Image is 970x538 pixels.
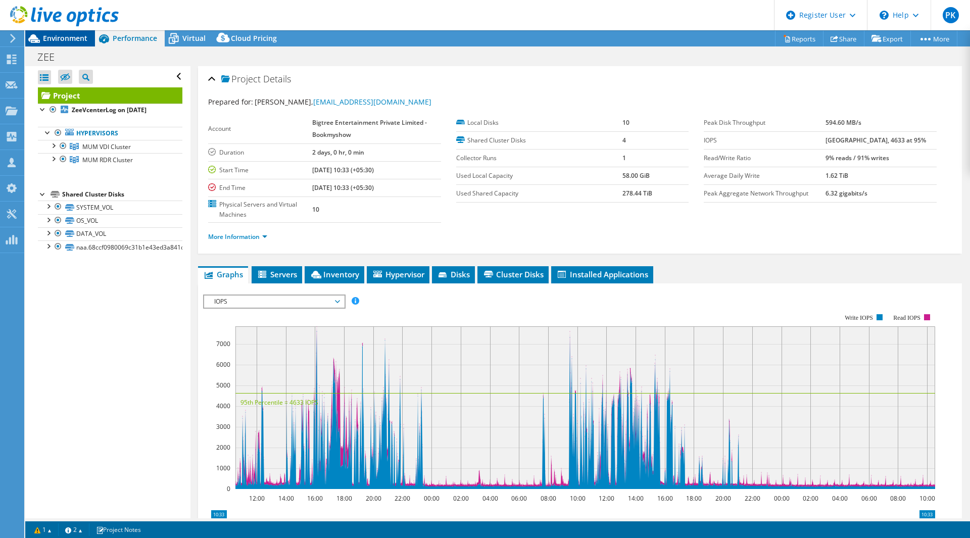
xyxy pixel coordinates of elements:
[216,402,230,410] text: 4000
[823,31,864,46] a: Share
[704,188,825,199] label: Peak Aggregate Network Throughput
[774,494,790,503] text: 00:00
[255,97,431,107] span: [PERSON_NAME],
[622,171,650,180] b: 58.00 GiB
[89,523,148,536] a: Project Notes
[38,127,182,140] a: Hypervisors
[715,494,731,503] text: 20:00
[82,156,133,164] span: MUM RDR Cluster
[890,494,906,503] text: 08:00
[845,314,873,321] text: Write IOPS
[704,171,825,181] label: Average Daily Write
[216,422,230,431] text: 3000
[312,205,319,214] b: 10
[27,523,59,536] a: 1
[312,148,364,157] b: 2 days, 0 hr, 0 min
[826,189,867,198] b: 6.32 gigabits/s
[313,97,431,107] a: [EMAIL_ADDRESS][DOMAIN_NAME]
[570,494,586,503] text: 10:00
[395,494,410,503] text: 22:00
[38,201,182,214] a: SYSTEM_VOL
[880,11,889,20] svg: \n
[310,269,359,279] span: Inventory
[482,494,498,503] text: 04:00
[38,104,182,117] a: ZeeVcenterLog on [DATE]
[541,494,556,503] text: 08:00
[894,314,921,321] text: Read IOPS
[366,494,381,503] text: 20:00
[336,494,352,503] text: 18:00
[657,494,673,503] text: 16:00
[216,360,230,369] text: 6000
[599,494,614,503] text: 12:00
[704,118,825,128] label: Peak Disk Throughput
[456,188,622,199] label: Used Shared Capacity
[208,183,312,193] label: End Time
[832,494,848,503] text: 04:00
[803,494,818,503] text: 02:00
[919,494,935,503] text: 10:00
[208,165,312,175] label: Start Time
[943,7,959,23] span: PK
[216,381,230,389] text: 5000
[826,136,926,144] b: [GEOGRAPHIC_DATA], 4633 at 95%
[33,52,70,63] h1: ZEE
[38,214,182,227] a: OS_VOL
[482,269,544,279] span: Cluster Disks
[203,269,243,279] span: Graphs
[456,171,622,181] label: Used Local Capacity
[216,443,230,452] text: 2000
[745,494,760,503] text: 22:00
[686,494,702,503] text: 18:00
[628,494,644,503] text: 14:00
[622,136,626,144] b: 4
[622,154,626,162] b: 1
[622,118,629,127] b: 10
[826,118,861,127] b: 594.60 MB/s
[38,153,182,166] a: MUM RDR Cluster
[231,33,277,43] span: Cloud Pricing
[312,118,427,139] b: Bigtree Entertainment Private Limited - Bookmyshow
[58,523,89,536] a: 2
[456,135,622,145] label: Shared Cluster Disks
[453,494,469,503] text: 02:00
[511,494,527,503] text: 06:00
[826,171,848,180] b: 1.62 TiB
[208,200,312,220] label: Physical Servers and Virtual Machines
[209,296,339,308] span: IOPS
[208,124,312,134] label: Account
[62,188,182,201] div: Shared Cluster Disks
[704,135,825,145] label: IOPS
[704,153,825,163] label: Read/Write Ratio
[622,189,652,198] b: 278.44 TiB
[38,87,182,104] a: Project
[182,33,206,43] span: Virtual
[864,31,911,46] a: Export
[826,154,889,162] b: 9% reads / 91% writes
[38,240,182,254] a: naa.68ccf0980069c31b1e43ed3a841cdd1c
[216,339,230,348] text: 7000
[307,494,323,503] text: 16:00
[227,484,230,493] text: 0
[437,269,470,279] span: Disks
[910,31,957,46] a: More
[38,227,182,240] a: DATA_VOL
[208,97,253,107] label: Prepared for:
[208,148,312,158] label: Duration
[72,106,147,114] b: ZeeVcenterLog on [DATE]
[278,494,294,503] text: 14:00
[113,33,157,43] span: Performance
[216,464,230,472] text: 1000
[372,269,424,279] span: Hypervisor
[263,73,291,85] span: Details
[240,398,318,407] text: 95th Percentile = 4633 IOPS
[861,494,877,503] text: 06:00
[249,494,265,503] text: 12:00
[456,118,622,128] label: Local Disks
[257,269,297,279] span: Servers
[312,183,374,192] b: [DATE] 10:33 (+05:30)
[424,494,440,503] text: 00:00
[38,140,182,153] a: MUM VDI Cluster
[221,74,261,84] span: Project
[43,33,87,43] span: Environment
